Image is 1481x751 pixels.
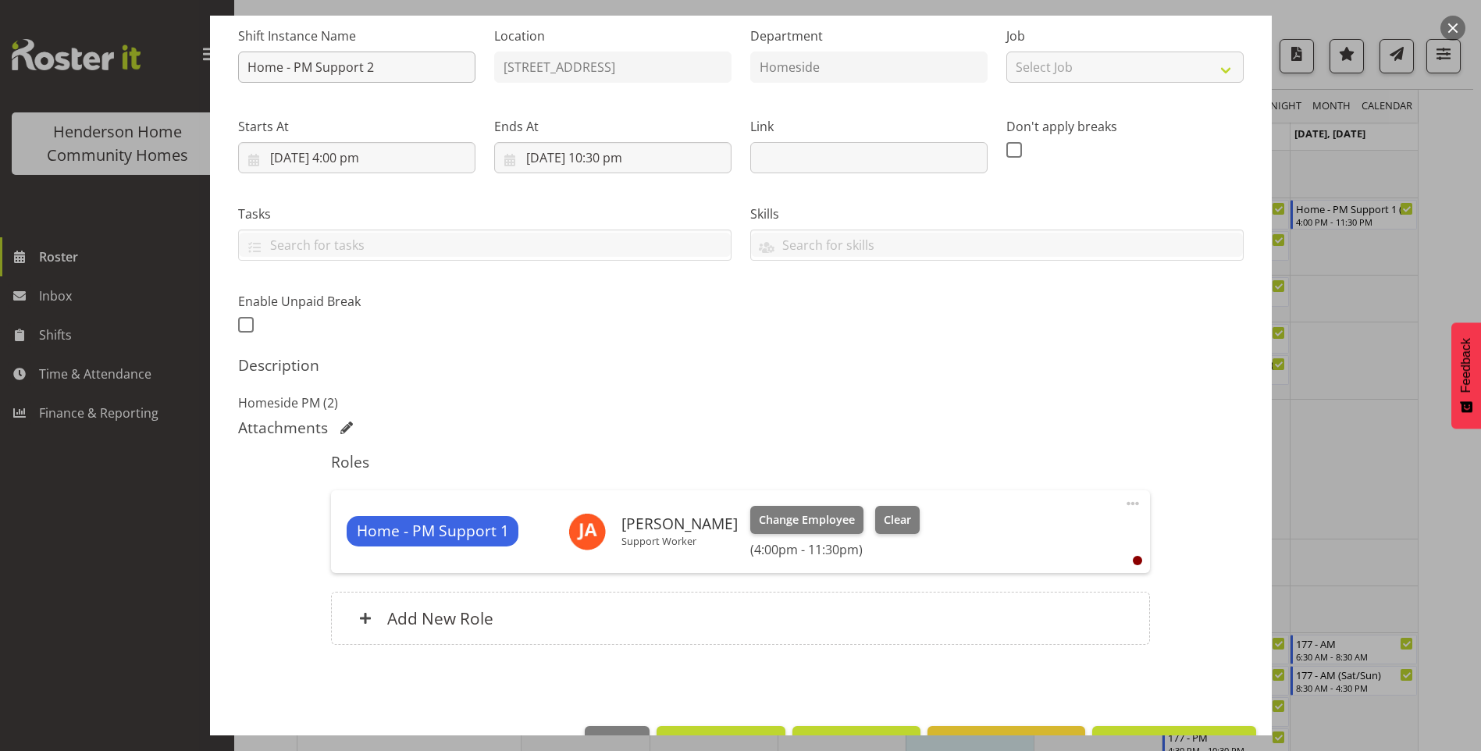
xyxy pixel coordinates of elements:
input: Search for skills [751,233,1243,257]
h6: Add New Role [387,608,493,628]
button: Change Employee [750,506,863,534]
label: Department [750,27,988,45]
button: Clear [875,506,920,534]
label: Ends At [494,117,732,136]
input: Click to select... [238,142,475,173]
label: Link [750,117,988,136]
input: Shift Instance Name [238,52,475,83]
label: Skills [750,205,1244,223]
h5: Roles [331,453,1150,472]
button: Feedback - Show survey [1451,322,1481,429]
label: Job [1006,27,1244,45]
input: Click to select... [494,142,732,173]
span: Home - PM Support 1 [357,520,509,543]
span: Change Employee [759,511,855,529]
span: Clear [884,511,911,529]
h5: Attachments [238,418,328,437]
label: Starts At [238,117,475,136]
label: Tasks [238,205,732,223]
label: Enable Unpaid Break [238,292,475,311]
p: Support Worker [621,535,738,547]
img: jess-aracan10364.jpg [568,513,606,550]
label: Shift Instance Name [238,27,475,45]
label: Location [494,27,732,45]
h6: [PERSON_NAME] [621,515,738,532]
div: User is clocked out [1133,556,1142,565]
p: Homeside PM (2) [238,393,1244,412]
input: Search for tasks [239,233,731,257]
h6: (4:00pm - 11:30pm) [750,542,919,557]
span: Feedback [1459,338,1473,393]
h5: Description [238,356,1244,375]
label: Don't apply breaks [1006,117,1244,136]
